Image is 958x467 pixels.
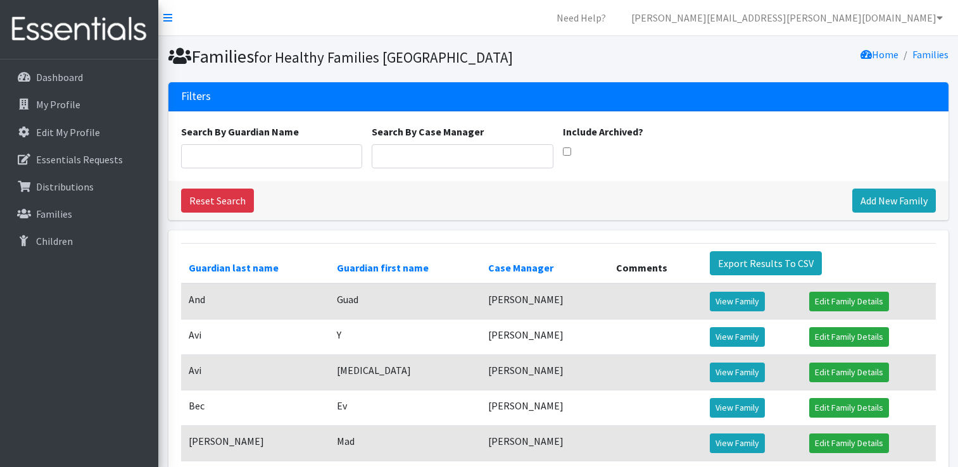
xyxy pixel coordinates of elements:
[181,319,329,354] td: Avi
[710,433,765,453] a: View Family
[181,354,329,390] td: Avi
[36,235,73,247] p: Children
[36,180,94,193] p: Distributions
[809,292,889,311] a: Edit Family Details
[481,319,608,354] td: [PERSON_NAME]
[5,228,153,254] a: Children
[181,90,211,103] h3: Filters
[329,425,481,461] td: Mad
[5,201,153,227] a: Families
[710,251,822,275] a: Export Results To CSV
[254,48,513,66] small: for Healthy Families [GEOGRAPHIC_DATA]
[337,261,429,274] a: Guardian first name
[5,8,153,51] img: HumanEssentials
[481,354,608,390] td: [PERSON_NAME]
[181,189,254,213] a: Reset Search
[181,390,329,425] td: Bec
[5,174,153,199] a: Distributions
[809,398,889,418] a: Edit Family Details
[608,243,702,283] th: Comments
[481,390,608,425] td: [PERSON_NAME]
[852,189,936,213] a: Add New Family
[36,71,83,84] p: Dashboard
[181,124,299,139] label: Search By Guardian Name
[621,5,953,30] a: [PERSON_NAME][EMAIL_ADDRESS][PERSON_NAME][DOMAIN_NAME]
[372,124,484,139] label: Search By Case Manager
[5,65,153,90] a: Dashboard
[809,363,889,382] a: Edit Family Details
[710,363,765,382] a: View Family
[329,390,481,425] td: Ev
[189,261,279,274] a: Guardian last name
[809,433,889,453] a: Edit Family Details
[36,126,100,139] p: Edit My Profile
[481,425,608,461] td: [PERSON_NAME]
[36,98,80,111] p: My Profile
[710,327,765,347] a: View Family
[546,5,616,30] a: Need Help?
[912,48,949,61] a: Families
[329,283,481,320] td: Guad
[181,283,329,320] td: And
[329,354,481,390] td: [MEDICAL_DATA]
[5,120,153,145] a: Edit My Profile
[710,398,765,418] a: View Family
[481,283,608,320] td: [PERSON_NAME]
[710,292,765,311] a: View Family
[168,46,554,68] h1: Families
[181,425,329,461] td: [PERSON_NAME]
[809,327,889,347] a: Edit Family Details
[5,147,153,172] a: Essentials Requests
[329,319,481,354] td: Y
[36,153,123,166] p: Essentials Requests
[5,92,153,117] a: My Profile
[36,208,72,220] p: Families
[563,124,643,139] label: Include Archived?
[488,261,553,274] a: Case Manager
[860,48,898,61] a: Home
